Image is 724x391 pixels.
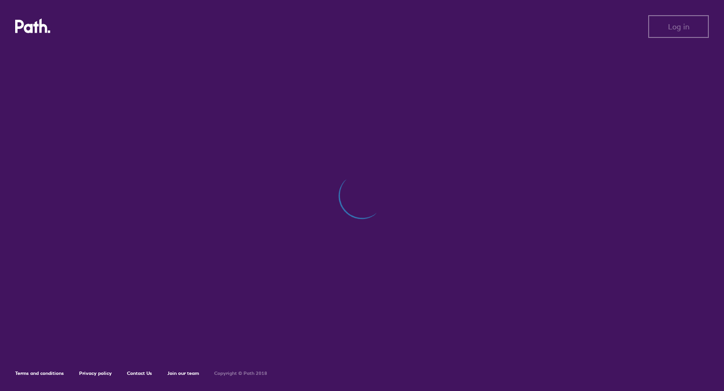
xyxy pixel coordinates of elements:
[668,22,689,31] span: Log in
[214,371,267,376] h6: Copyright © Path 2018
[79,370,112,376] a: Privacy policy
[127,370,152,376] a: Contact Us
[648,15,709,38] button: Log in
[15,370,64,376] a: Terms and conditions
[167,370,199,376] a: Join our team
